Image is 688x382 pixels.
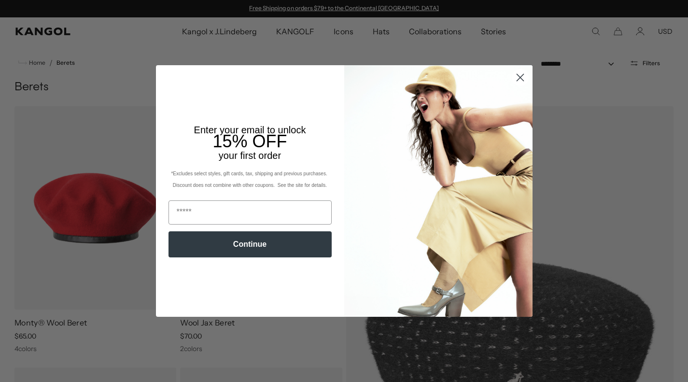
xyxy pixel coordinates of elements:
span: Enter your email to unlock [194,125,306,135]
span: *Excludes select styles, gift cards, tax, shipping and previous purchases. Discount does not comb... [171,171,328,188]
input: Email [168,200,332,225]
button: Close dialog [512,69,529,86]
span: your first order [219,150,281,161]
button: Continue [168,231,332,257]
span: 15% OFF [212,131,287,151]
img: 93be19ad-e773-4382-80b9-c9d740c9197f.jpeg [344,65,533,316]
